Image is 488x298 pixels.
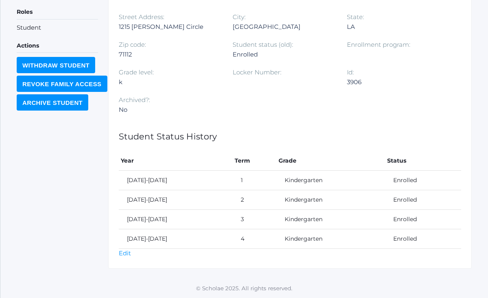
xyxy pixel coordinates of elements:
[233,22,334,32] div: [GEOGRAPHIC_DATA]
[17,94,88,111] input: Archive Student
[17,57,95,73] input: Withdraw Student
[233,41,293,48] label: Student status (old):
[277,190,385,210] td: Kindergarten
[119,190,233,210] td: [DATE]-[DATE]
[17,23,98,33] li: Student
[233,13,246,21] label: City:
[17,76,107,92] input: Revoke Family Access
[233,229,277,249] td: 4
[347,68,354,76] label: Id:
[233,50,334,59] div: Enrolled
[119,41,146,48] label: Zip code:
[119,77,220,87] div: k
[119,171,233,190] td: [DATE]-[DATE]
[277,171,385,190] td: Kindergarten
[277,229,385,249] td: Kindergarten
[233,68,281,76] label: Locker Number:
[347,13,364,21] label: State:
[385,229,461,249] td: Enrolled
[17,39,98,53] h5: Actions
[119,13,164,21] label: Street Address:
[233,151,277,171] th: Term
[119,210,233,229] td: [DATE]-[DATE]
[277,151,385,171] th: Grade
[385,151,461,171] th: Status
[0,284,488,292] p: © Scholae 2025. All rights reserved.
[119,22,220,32] div: 1215 [PERSON_NAME] Circle
[119,249,131,257] a: Edit
[347,41,410,48] label: Enrollment program:
[347,22,449,32] div: LA
[119,229,233,249] td: [DATE]-[DATE]
[385,210,461,229] td: Enrolled
[385,171,461,190] td: Enrolled
[119,68,154,76] label: Grade level:
[277,210,385,229] td: Kindergarten
[119,50,220,59] div: 71112
[385,190,461,210] td: Enrolled
[119,96,150,104] label: Archived?:
[119,132,461,141] h1: Student Status History
[347,77,449,87] div: 3906
[233,171,277,190] td: 1
[17,5,98,19] h5: Roles
[119,105,220,115] div: No
[233,190,277,210] td: 2
[119,151,233,171] th: Year
[233,210,277,229] td: 3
